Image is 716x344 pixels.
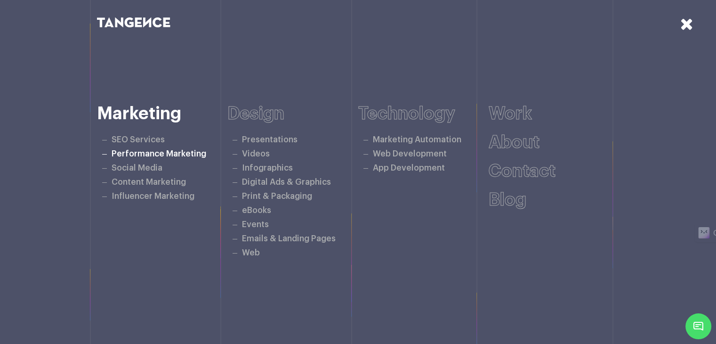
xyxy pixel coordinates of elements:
[242,150,270,158] a: Videos
[373,136,461,144] a: Marketing Automation
[373,150,447,158] a: Web Development
[227,104,358,123] h6: Design
[112,136,165,144] a: SEO Services
[112,192,194,200] a: Influencer Marketing
[112,164,162,172] a: Social Media
[489,134,539,151] a: About
[242,192,312,200] a: Print & Packaging
[373,164,445,172] a: App Development
[242,206,271,214] a: eBooks
[112,150,206,158] a: Performance Marketing
[112,178,186,186] a: Content Marketing
[242,164,293,172] a: Infographics
[489,105,532,123] a: Work
[242,221,269,229] a: Events
[489,191,526,209] a: Blog
[242,136,298,144] a: Presentations
[242,249,260,257] a: Web
[685,313,711,339] span: Chat Widget
[358,104,489,123] h6: Technology
[489,163,555,180] a: Contact
[242,178,331,186] a: Digital Ads & Graphics
[242,235,336,243] a: Emails & Landing Pages
[97,104,228,123] h6: Marketing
